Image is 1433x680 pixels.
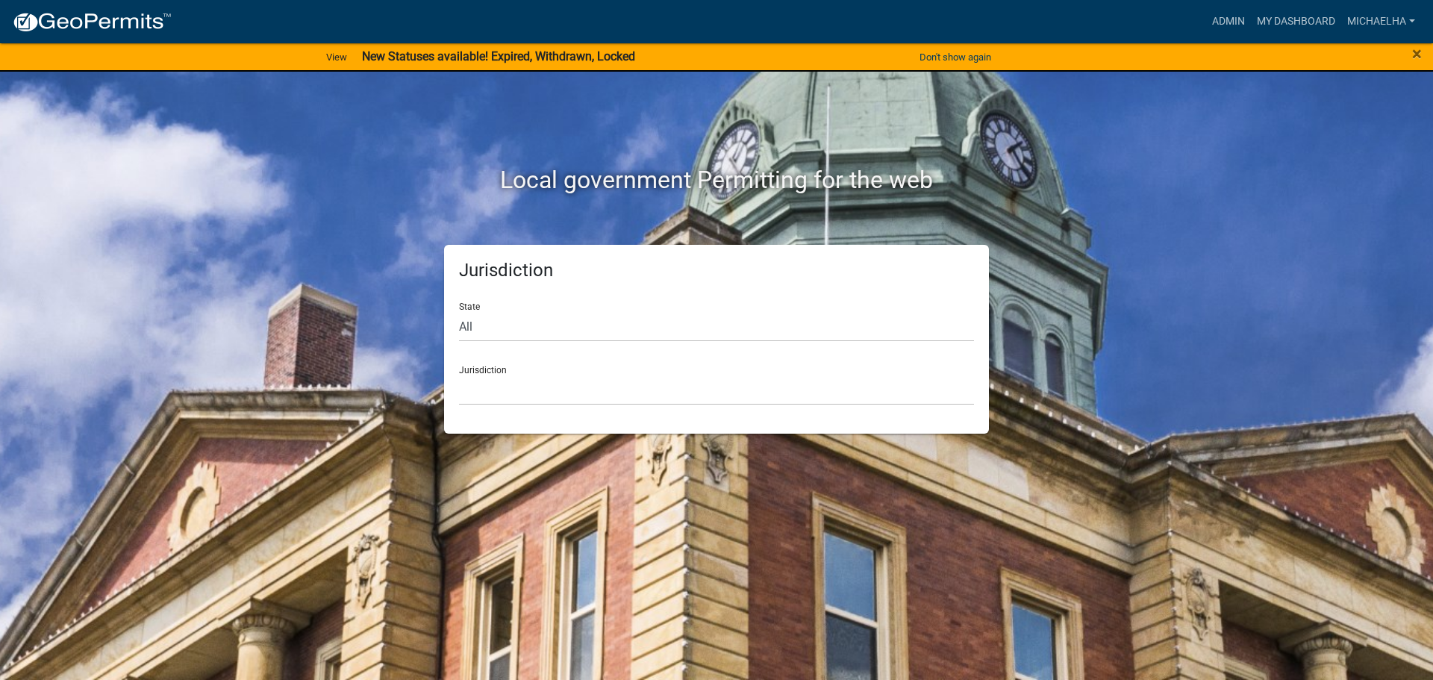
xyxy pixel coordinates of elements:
button: Don't show again [914,45,997,69]
strong: New Statuses available! Expired, Withdrawn, Locked [362,49,635,63]
span: × [1412,43,1422,64]
a: Admin [1206,7,1251,36]
h2: Local government Permitting for the web [302,166,1131,194]
a: My Dashboard [1251,7,1341,36]
a: View [320,45,353,69]
button: Close [1412,45,1422,63]
a: michaelha [1341,7,1421,36]
h5: Jurisdiction [459,260,974,281]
